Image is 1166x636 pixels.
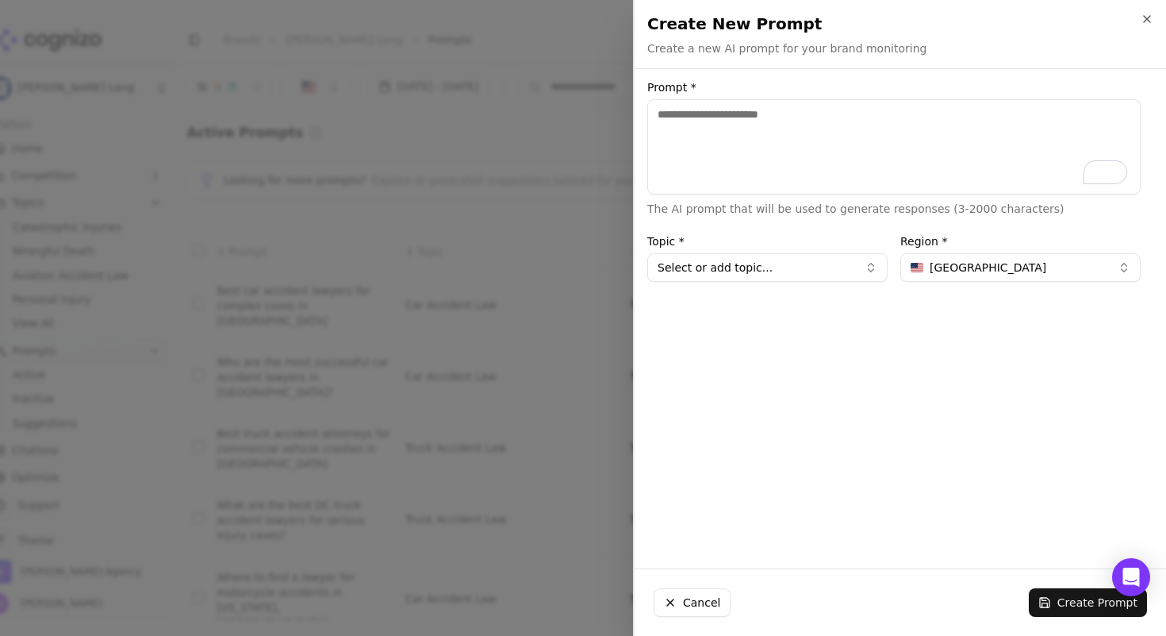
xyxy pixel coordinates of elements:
[900,236,1141,247] label: Region *
[647,40,926,56] p: Create a new AI prompt for your brand monitoring
[647,253,888,282] button: Select or add topic...
[647,99,1141,195] textarea: To enrich screen reader interactions, please activate Accessibility in Grammarly extension settings
[654,588,731,617] button: Cancel
[647,201,1141,217] p: The AI prompt that will be used to generate responses (3-2000 characters)
[911,263,923,272] img: United States
[647,82,1141,93] label: Prompt *
[647,13,1153,35] h2: Create New Prompt
[930,260,1046,276] span: [GEOGRAPHIC_DATA]
[647,236,888,247] label: Topic *
[1029,588,1147,617] button: Create Prompt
